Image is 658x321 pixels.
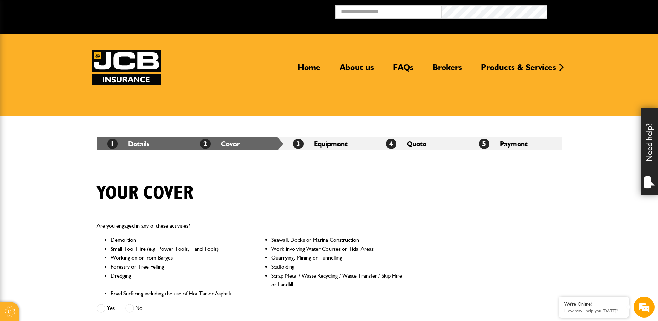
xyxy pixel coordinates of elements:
a: About us [334,62,379,78]
a: Brokers [427,62,467,78]
li: Working on or from Barges [111,253,242,262]
div: Need help? [641,108,658,195]
li: Forestry or Tree Felling [111,262,242,271]
li: Road Surfacing including the use of Hot Tar or Asphalt [111,289,242,298]
a: Products & Services [476,62,561,78]
span: 5 [479,139,489,149]
li: Small Tool Hire (e.g. Power Tools, Hand Tools) [111,245,242,254]
a: Home [292,62,326,78]
span: 2 [200,139,211,149]
label: No [125,304,143,313]
label: Yes [97,304,115,313]
p: Are you engaged in any of these activities? [97,221,403,230]
span: 3 [293,139,304,149]
li: Payment [469,137,562,150]
h1: Your cover [97,182,193,205]
span: 1 [107,139,118,149]
button: Broker Login [547,5,653,16]
li: Work involving Water Courses or Tidal Areas [271,245,403,254]
li: Quarrying, Mining or Tunnelling [271,253,403,262]
li: Scaffolding [271,262,403,271]
p: How may I help you today? [564,308,623,313]
li: Equipment [283,137,376,150]
div: We're Online! [564,301,623,307]
a: FAQs [388,62,419,78]
img: JCB Insurance Services logo [92,50,161,85]
a: JCB Insurance Services [92,50,161,85]
li: Cover [190,137,283,150]
a: 1Details [107,140,149,148]
li: Scrap Metal / Waste Recycling / Waste Transfer / Skip Hire or Landfill [271,271,403,289]
li: Dredging [111,271,242,289]
li: Demolition [111,236,242,245]
li: Seawall, Docks or Marina Construction [271,236,403,245]
span: 4 [386,139,396,149]
li: Quote [376,137,469,150]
